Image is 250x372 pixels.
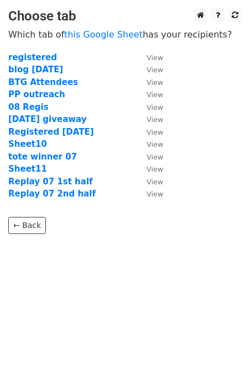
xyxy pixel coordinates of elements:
[147,54,163,62] small: View
[8,217,46,234] a: ← Back
[136,139,163,149] a: View
[136,89,163,99] a: View
[8,177,93,187] a: Replay 07 1st half
[8,77,78,87] a: BTG Attendees
[8,29,242,40] p: Which tab of has your recipients?
[8,114,87,124] a: [DATE] giveaway
[136,114,163,124] a: View
[147,140,163,148] small: View
[136,102,163,112] a: View
[136,164,163,174] a: View
[147,91,163,99] small: View
[64,29,143,40] a: this Google Sheet
[8,65,63,75] a: blog [DATE]
[8,139,47,149] a: Sheet10
[136,189,163,199] a: View
[8,102,49,112] a: 08 Regis
[8,89,65,99] a: PP outreach
[147,103,163,111] small: View
[136,65,163,75] a: View
[147,78,163,87] small: View
[8,189,96,199] a: Replay 07 2nd half
[8,164,47,174] a: Sheet11
[136,77,163,87] a: View
[147,165,163,173] small: View
[8,127,94,137] a: Registered [DATE]
[136,52,163,62] a: View
[147,66,163,74] small: View
[136,152,163,162] a: View
[8,52,57,62] a: registered
[147,115,163,124] small: View
[8,8,242,24] h3: Choose tab
[136,177,163,187] a: View
[147,178,163,186] small: View
[147,128,163,136] small: View
[136,127,163,137] a: View
[8,152,77,162] a: tote winner 07
[147,190,163,198] small: View
[147,153,163,161] small: View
